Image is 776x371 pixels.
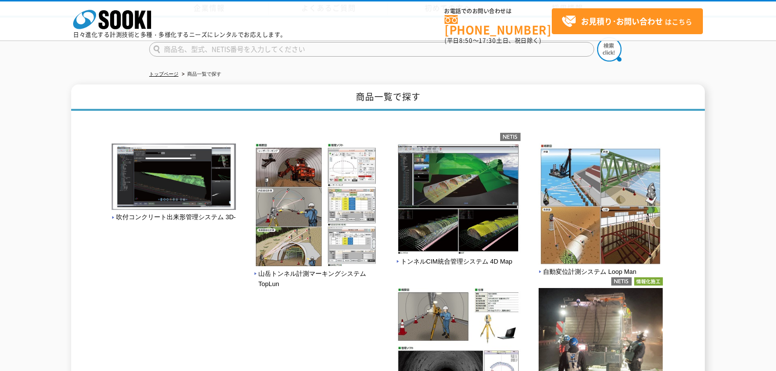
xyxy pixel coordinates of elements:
[552,8,703,34] a: お見積り･お問い合わせはこちら
[396,247,521,265] a: トンネルCIM統合管理システム 4D Map
[539,267,637,277] span: 自動変位計測システム Loop Man
[562,14,692,29] span: はこちら
[634,277,663,286] img: 情報化施工
[396,144,521,256] img: トンネルCIM統合管理システム 4D Map
[112,204,236,221] a: 吹付コンクリート出来形管理システム 3D-
[459,36,473,45] span: 8:50
[445,15,552,35] a: [PHONE_NUMBER]
[479,36,496,45] span: 17:30
[149,42,594,57] input: 商品名、型式、NETIS番号を入力してください
[112,144,236,212] img: 吹付コンクリート出来形管理システム 3D-
[581,15,663,27] strong: お見積り･お問い合わせ
[71,84,705,111] h1: 商品一覧で探す
[396,257,512,267] span: トンネルCIM統合管理システム 4D Map
[180,69,221,80] li: 商品一覧で探す
[539,144,663,267] img: 自動変位計測システム Loop Man
[112,212,236,223] span: 吹付コンクリート出来形管理システム 3D-
[611,277,632,286] img: netis
[539,258,663,275] a: 自動変位計測システム Loop Man
[500,133,521,141] img: netis
[149,71,178,77] a: トップページ
[445,8,552,14] span: お電話でのお問い合わせは
[73,32,287,38] p: 日々進化する計測技術と多種・多様化するニーズにレンタルでお応えします。
[597,37,621,62] img: btn_search.png
[445,36,541,45] span: (平日 ～ 土日、祝日除く)
[254,260,378,288] a: 山岳トンネル計測マーキングシステム TopLun
[254,269,378,289] span: 山岳トンネル計測マーキングシステム TopLun
[254,144,378,269] img: 山岳トンネル計測マーキングシステム TopLun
